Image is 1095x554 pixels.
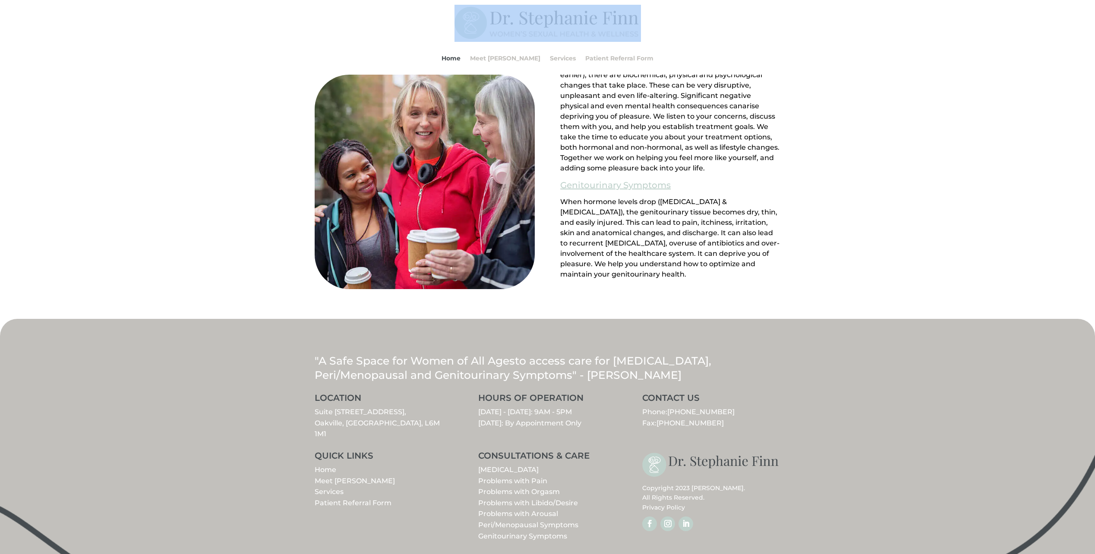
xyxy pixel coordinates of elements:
a: [PHONE_NUMBER] [667,408,735,416]
a: Problems with Libido/Desire [478,499,578,507]
div: Page 2 [560,197,780,280]
img: stephanie-finn-logo-dark [642,451,780,479]
a: Home [315,466,336,474]
h3: LOCATION [315,393,453,406]
a: Follow on Instagram [660,516,675,531]
a: Follow on LinkedIn [678,516,693,531]
h3: QUICK LINKS [315,451,453,464]
p: "A Safe Space for Women of All Ages [315,354,781,382]
div: Page 1 [560,49,780,173]
h3: CONSULTATIONS & CARE [478,451,616,464]
a: Problems with Orgasm [478,488,560,496]
a: Patient Referral Form [315,499,391,507]
a: Services [550,42,576,75]
a: Problems with Arousal [478,510,558,518]
span: When hormone levels drop ([MEDICAL_DATA] & [MEDICAL_DATA]), the genitourinary tissue becomes dry,... [560,198,779,278]
h3: HOURS OF OPERATION [478,393,616,406]
span: [PHONE_NUMBER] [656,419,724,427]
p: arise depriving you of pleasure. We listen to your concerns, discuss them with you, and help you ... [560,49,780,173]
a: Meet [PERSON_NAME] [470,42,540,75]
a: Follow on Facebook [642,516,657,531]
img: All-Ages-Pleasure-MD-Ontario-Women-Sexual-Health-and-Wellness [315,75,535,289]
p: [DATE] - [DATE]: 9AM - 5PM [DATE]: By Appointment Only [478,406,616,428]
a: Suite [STREET_ADDRESS],Oakville, [GEOGRAPHIC_DATA], L6M 1M1 [315,408,440,438]
a: Peri/Menopausal Symptoms [478,521,578,529]
p: Copyright 2023 [PERSON_NAME]. All Rights Reserved. [642,483,780,512]
a: Problems with Pain [478,477,547,485]
a: Services [315,488,344,496]
span: to access care for [MEDICAL_DATA], Peri/Menopausal and Genitourinary Symptoms" - [PERSON_NAME] [315,354,711,381]
a: [MEDICAL_DATA] [478,466,539,474]
p: Phone: Fax: [642,406,780,428]
h3: CONTACT US [642,393,780,406]
a: Genitourinary Symptoms [560,178,671,192]
a: Privacy Policy [642,504,685,511]
a: Home [442,42,461,75]
a: Genitourinary Symptoms [478,532,567,540]
a: Meet [PERSON_NAME] [315,477,395,485]
a: Patient Referral Form [585,42,653,75]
